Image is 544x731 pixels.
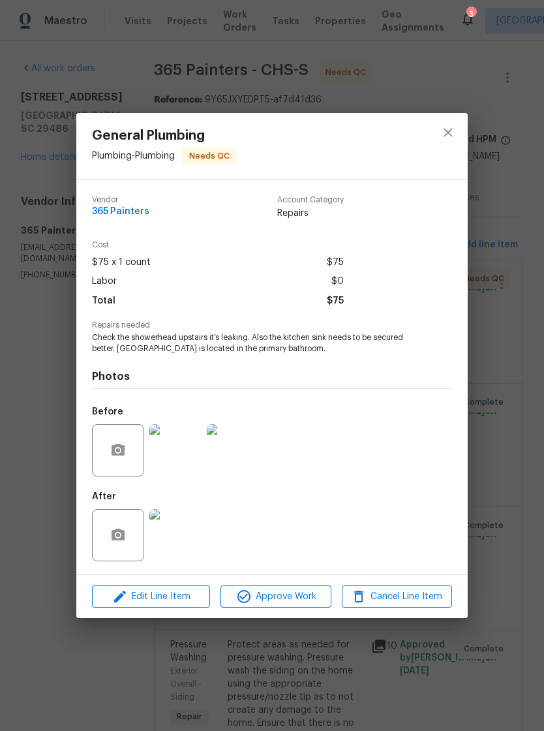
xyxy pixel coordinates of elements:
[92,129,236,143] span: General Plumbing
[277,196,344,204] span: Account Category
[92,272,117,291] span: Labor
[346,589,448,605] span: Cancel Line Item
[92,253,151,272] span: $75 x 1 count
[92,492,116,501] h5: After
[277,207,344,220] span: Repairs
[92,370,452,383] h4: Photos
[342,585,452,608] button: Cancel Line Item
[92,321,452,330] span: Repairs needed
[92,407,123,416] h5: Before
[96,589,206,605] span: Edit Line Item
[466,8,476,21] div: 3
[92,151,175,161] span: Plumbing - Plumbing
[327,253,344,272] span: $75
[432,117,464,148] button: close
[331,272,344,291] span: $0
[92,196,149,204] span: Vendor
[224,589,327,605] span: Approve Work
[92,241,344,249] span: Cost
[92,207,149,217] span: 365 Painters
[92,585,210,608] button: Edit Line Item
[92,292,115,311] span: Total
[184,149,235,163] span: Needs QC
[327,292,344,311] span: $75
[92,332,416,354] span: Check the showerhead upstairs it’s leaking. Also the kitchen sink needs to be secured better. [GE...
[220,585,331,608] button: Approve Work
